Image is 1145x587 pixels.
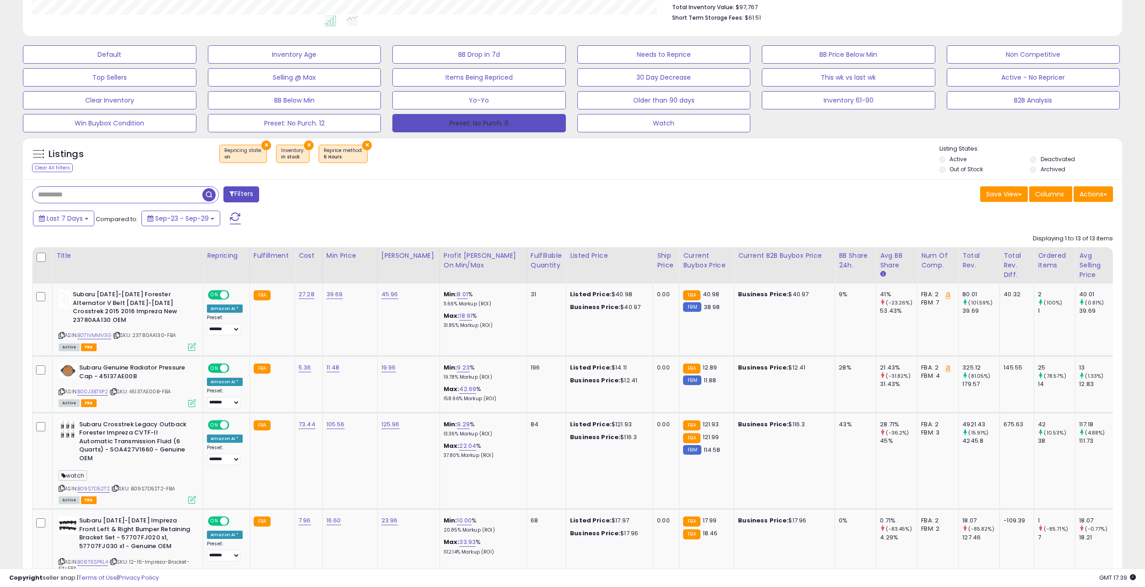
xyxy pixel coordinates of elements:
button: BB Drop in 7d [392,45,566,64]
span: 11.88 [704,376,716,385]
div: 43% [839,420,869,429]
div: Ordered Items [1038,251,1071,270]
div: Total Rev. [962,251,996,270]
p: 19.78% Markup (ROI) [444,374,520,380]
small: FBA [254,516,271,527]
div: 13 [1079,364,1116,372]
span: Sep-23 - Sep-29 [155,214,209,223]
div: 4.29% [880,533,917,542]
small: (-23.26%) [886,299,912,306]
button: Items Being Repriced [392,68,566,87]
div: Avg Selling Price [1079,251,1112,280]
button: Clear Inventory [23,91,196,109]
span: Compared to: [96,215,138,223]
div: % [444,364,520,380]
a: Privacy Policy [119,573,159,582]
div: $121.93 [570,420,646,429]
div: Listed Price [570,251,649,261]
div: Preset: [207,315,243,335]
span: FBA [81,343,97,351]
span: ON [209,291,220,299]
div: 179.57 [962,380,999,388]
div: % [444,538,520,555]
button: Columns [1029,186,1072,202]
div: Ship Price [657,251,675,270]
small: (-83.45%) [886,525,912,533]
button: × [261,141,271,150]
div: FBM: 7 [921,299,951,307]
span: | SKU: B09S7D52T2-FBA [111,485,175,492]
span: 121.93 [703,420,719,429]
p: 37.80% Markup (ROI) [444,452,520,459]
div: 40.01 [1079,290,1116,299]
div: Min Price [326,251,374,261]
span: Columns [1035,190,1064,199]
small: FBA [683,433,700,443]
button: × [304,141,314,150]
button: Non Competitive [947,45,1120,64]
span: 121.99 [703,433,719,441]
small: FBA [254,290,271,300]
small: (0.81%) [1085,299,1104,306]
div: 4245.8 [962,437,999,445]
small: FBM [683,302,701,312]
div: 196 [531,364,559,372]
div: 0.00 [657,420,672,429]
small: (81.05%) [968,372,990,380]
a: 16.60 [326,516,341,525]
div: ASIN: [59,420,196,503]
div: 0% [839,516,869,525]
a: 42.69 [459,385,476,394]
div: Fulfillable Quantity [531,251,562,270]
div: 7 [1038,533,1075,542]
div: 6 Hours [324,154,363,160]
small: (4.88%) [1085,429,1105,436]
span: FBA [81,496,97,504]
div: Preset: [207,388,243,408]
b: Min: [444,516,457,525]
span: All listings currently available for purchase on Amazon [59,496,80,504]
button: Selling @ Max [208,68,381,87]
small: (-0.77%) [1085,525,1107,533]
span: FBA [81,399,97,407]
div: 31.43% [880,380,917,388]
p: 102.14% Markup (ROI) [444,549,520,555]
b: Max: [444,538,460,546]
div: 28.71% [880,420,917,429]
a: 19.96 [381,363,396,372]
div: FBA: 2 [921,364,951,372]
a: 73.44 [298,420,315,429]
small: Avg BB Share. [880,270,885,278]
div: 0.00 [657,364,672,372]
div: Title [56,251,199,261]
label: Active [950,155,966,163]
div: % [444,420,520,437]
div: 42 [1038,420,1075,429]
div: $17.96 [738,516,828,525]
button: Top Sellers [23,68,196,87]
li: $97,767 [672,1,1106,12]
div: Amazon AI * [207,531,243,539]
div: $12.41 [570,376,646,385]
b: Short Term Storage Fees: [672,14,743,22]
div: 325.12 [962,364,999,372]
small: FBA [683,516,700,527]
a: Terms of Use [78,573,117,582]
div: $12.41 [738,364,828,372]
div: 14 [1038,380,1075,388]
div: BB Share 24h. [839,251,872,270]
button: Preset: No Purch. 6 [392,114,566,132]
span: 18.46 [703,529,718,538]
div: 25 [1038,364,1075,372]
b: Max: [444,311,460,320]
b: Business Price: [738,516,788,525]
div: 53.43% [880,307,917,315]
button: 30 Day Decrease [577,68,751,87]
p: 158.96% Markup (ROI) [444,396,520,402]
b: Subaru [DATE]-[DATE] Impreza Front Left & Right Bumper Retaining Bracket Set - 57707FJ020 x1, 577... [79,516,190,553]
a: 39.69 [326,290,343,299]
button: B2B Analysis [947,91,1120,109]
button: Sep-23 - Sep-29 [141,211,220,226]
div: 84 [531,420,559,429]
button: Active - No Repricer [947,68,1120,87]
